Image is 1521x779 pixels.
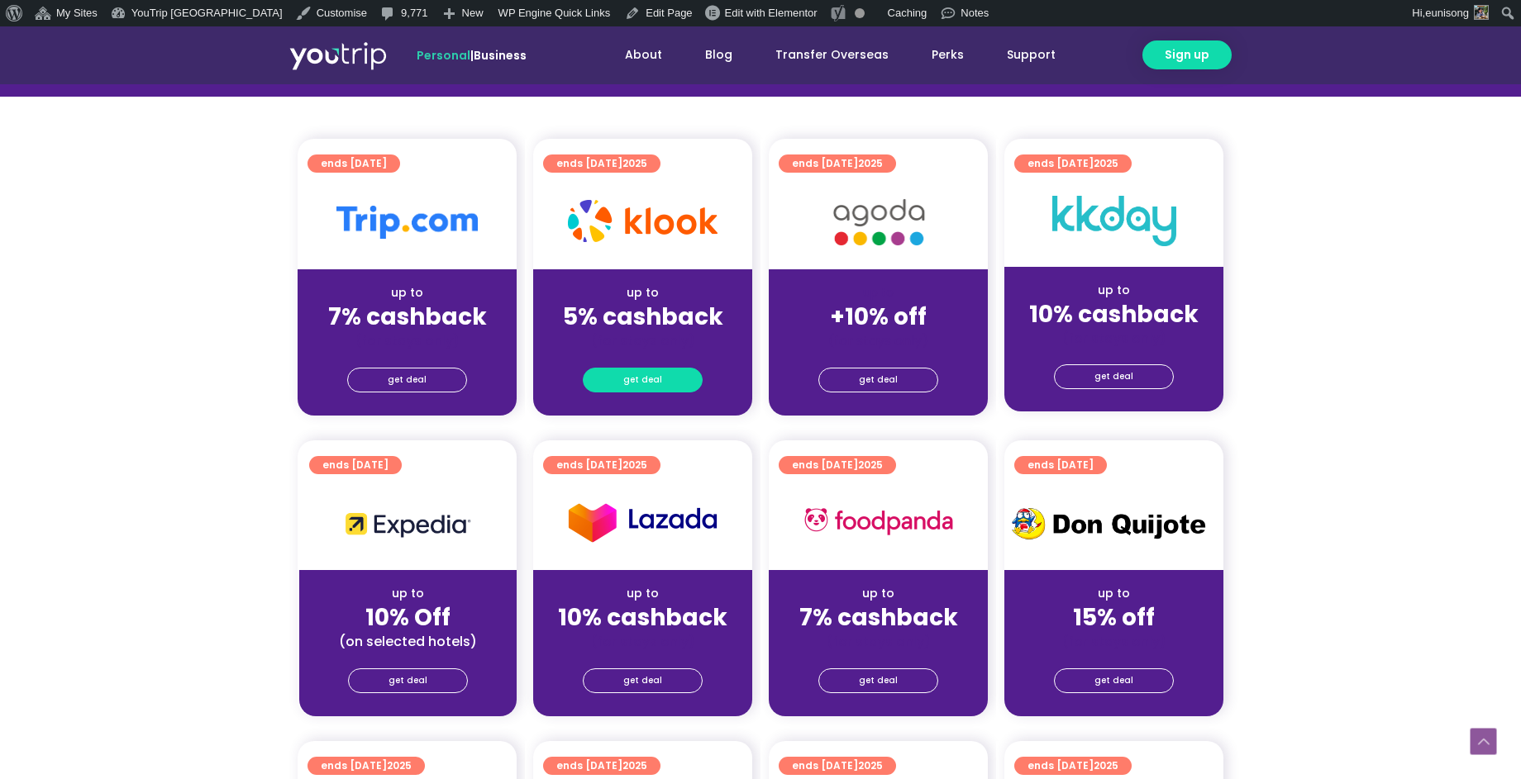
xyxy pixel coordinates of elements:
a: ends [DATE] [1014,456,1107,474]
span: 2025 [858,458,883,472]
div: (on selected hotels) [312,633,503,650]
span: Personal [417,47,470,64]
a: get deal [347,368,467,392]
span: 2025 [622,458,647,472]
a: get deal [583,368,703,392]
span: 2025 [387,758,412,772]
a: get deal [1054,364,1174,389]
span: 2025 [622,156,647,170]
span: get deal [1094,669,1133,692]
strong: 5% cashback [563,301,723,333]
div: up to [311,284,503,302]
span: get deal [388,368,427,392]
a: Business [474,47,527,64]
div: (for stays only) [546,633,739,650]
span: Edit with Elementor [725,7,818,19]
strong: 7% cashback [328,301,487,333]
a: ends [DATE] [309,456,402,474]
span: ends [DATE] [556,757,647,775]
span: eunisong [1425,7,1469,19]
a: Support [985,40,1077,70]
a: ends [DATE]2025 [308,757,425,775]
a: ends [DATE]2025 [543,154,660,173]
a: Blog [684,40,754,70]
span: 2025 [858,758,883,772]
span: 2025 [1094,758,1118,772]
span: get deal [859,368,898,392]
span: ends [DATE] [792,757,883,775]
a: ends [DATE]2025 [779,757,896,775]
div: (for stays only) [782,332,975,349]
a: ends [DATE] [308,154,400,173]
nav: Menu [571,40,1077,70]
a: About [603,40,684,70]
div: up to [782,585,975,602]
span: 2025 [1094,156,1118,170]
span: ends [DATE] [792,456,883,474]
span: ends [DATE] [321,757,412,775]
span: get deal [623,368,662,392]
a: ends [DATE]2025 [543,456,660,474]
a: ends [DATE]2025 [779,154,896,173]
span: up to [863,284,894,301]
div: up to [546,585,739,602]
span: ends [DATE] [792,154,883,173]
div: up to [546,284,739,302]
span: ends [DATE] [556,154,647,173]
div: (for stays only) [546,332,739,349]
span: get deal [1094,365,1133,388]
span: ends [DATE] [1028,154,1118,173]
strong: 10% cashback [1029,298,1199,330]
a: Perks [910,40,985,70]
strong: 10% cashback [558,601,727,634]
a: get deal [818,368,938,392]
div: (for stays only) [1018,330,1210,347]
a: get deal [1054,668,1174,693]
a: get deal [583,668,703,693]
a: get deal [818,668,938,693]
span: ends [DATE] [321,154,387,173]
a: ends [DATE]2025 [1014,154,1132,173]
strong: +10% off [830,301,927,333]
div: (for stays only) [1018,633,1210,650]
a: Transfer Overseas [754,40,910,70]
span: ends [DATE] [1028,757,1118,775]
div: (for stays only) [782,633,975,650]
div: up to [1018,282,1210,299]
a: ends [DATE]2025 [779,456,896,474]
span: ends [DATE] [1028,456,1094,474]
span: 2025 [858,156,883,170]
span: get deal [623,669,662,692]
div: up to [312,585,503,602]
span: Sign up [1165,46,1209,64]
span: get deal [389,669,427,692]
span: ends [DATE] [556,456,647,474]
span: 2025 [622,758,647,772]
span: get deal [859,669,898,692]
a: get deal [348,668,468,693]
span: ends [DATE] [322,456,389,474]
div: (for stays only) [311,332,503,349]
div: up to [1018,585,1210,602]
span: | [417,47,527,64]
a: Sign up [1142,40,1232,69]
strong: 7% cashback [799,601,958,634]
strong: 10% Off [365,601,451,634]
a: ends [DATE]2025 [543,757,660,775]
strong: 15% off [1073,601,1155,634]
a: ends [DATE]2025 [1014,757,1132,775]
